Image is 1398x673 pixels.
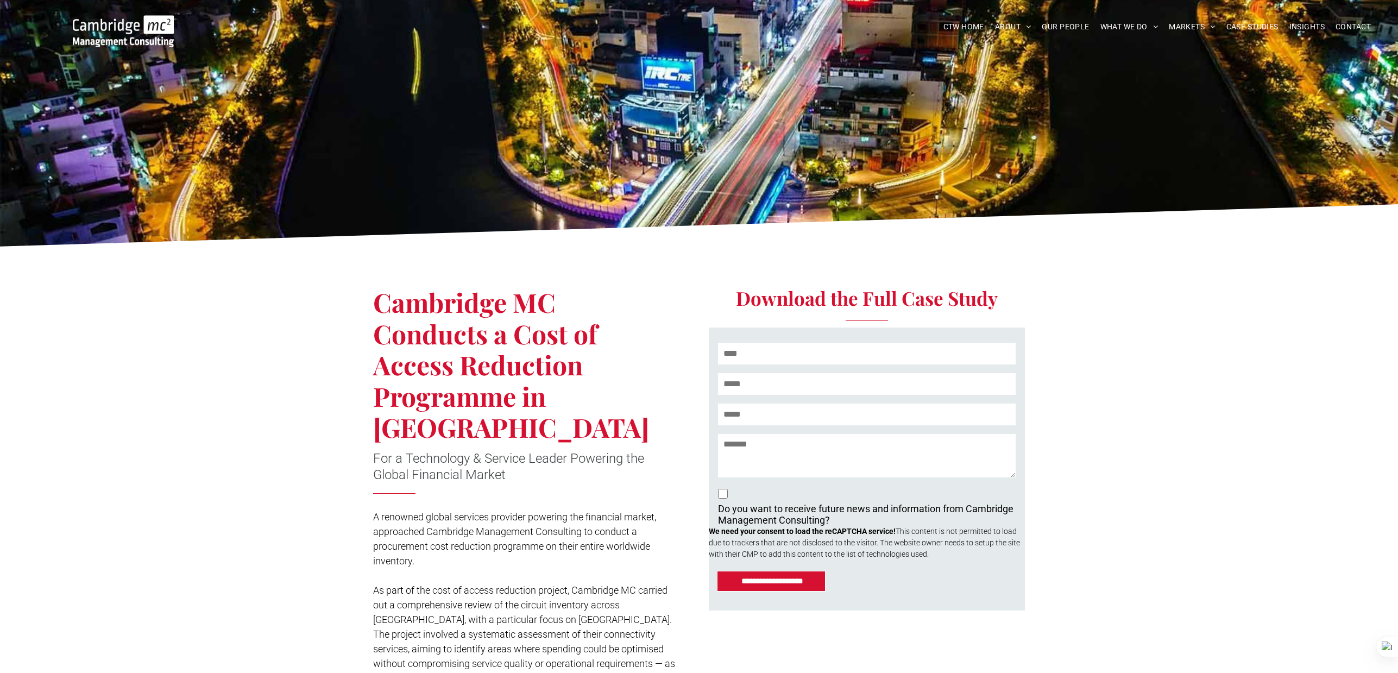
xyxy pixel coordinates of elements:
[990,18,1037,35] a: ABOUT
[73,15,174,47] img: Cambridge MC Logo, Procurement
[1036,18,1094,35] a: OUR PEOPLE
[373,285,649,444] span: Cambridge MC Conducts a Cost of Access Reduction Programme in [GEOGRAPHIC_DATA]
[718,503,1013,526] p: Do you want to receive future news and information from Cambridge Management Consulting?
[1330,18,1376,35] a: CONTACT
[709,527,1020,558] span: This content is not permitted to load due to trackers that are not disclosed to the visitor. The ...
[373,511,656,567] span: A renowned global services provider powering the financial market, approached Cambridge Managemen...
[1221,18,1284,35] a: CASE STUDIES
[938,18,990,35] a: CTW HOME
[1163,18,1220,35] a: MARKETS
[736,285,998,311] span: Download the Full Case Study
[1095,18,1164,35] a: WHAT WE DO
[718,489,728,499] input: Do you want to receive future news and information from Cambridge Management Consulting? Procurement
[73,17,174,28] a: CASE STUDY | Cambridge MC Conducts a Successful Cost of Access Reduction Programme in Asia
[1284,18,1330,35] a: INSIGHTS
[373,451,644,482] span: For a Technology & Service Leader Powering the Global Financial Market
[709,527,896,536] strong: We need your consent to load the reCAPTCHA service!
